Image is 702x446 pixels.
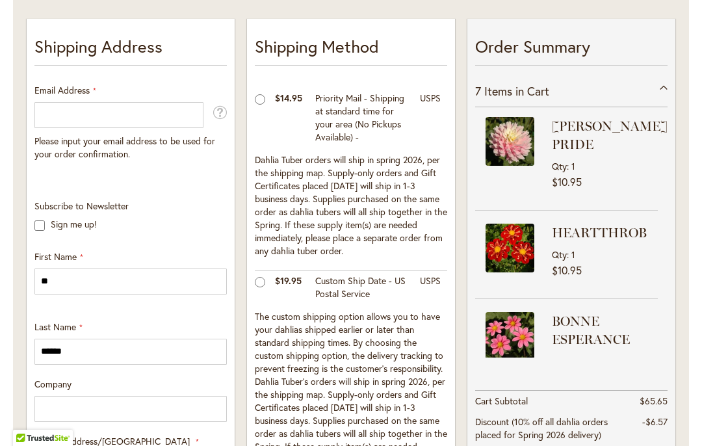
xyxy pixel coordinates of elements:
span: Please input your email address to be used for your order confirmation. [34,135,215,160]
td: USPS [413,270,447,307]
span: Discount (10% off all dahlia orders placed for Spring 2026 delivery) [475,415,608,441]
strong: [PERSON_NAME] PRIDE [552,117,668,153]
img: CHILSON'S PRIDE [486,117,534,166]
th: Cart Subtotal [475,390,630,412]
span: 1 [571,248,575,261]
iframe: Launch Accessibility Center [10,400,46,436]
td: Priority Mail - Shipping at standard time for your area (No Pickups Available) - [309,88,413,150]
span: Qty [552,248,567,261]
td: Custom Ship Date - US Postal Service [309,270,413,307]
span: 1 [571,160,575,172]
span: Email Address [34,84,90,96]
span: Company [34,378,71,390]
span: $10.95 [552,263,582,277]
span: Subscribe to Newsletter [34,200,129,212]
span: 7 [475,83,481,99]
img: BONNE ESPERANCE [486,312,534,361]
span: 1 [571,355,575,367]
span: Qty [552,355,567,367]
span: $19.95 [275,274,302,287]
span: -$6.57 [642,415,668,428]
span: $10.95 [552,175,582,189]
p: Order Summary [475,34,668,66]
p: Shipping Address [34,34,227,66]
span: Qty [552,160,567,172]
td: USPS [413,88,447,150]
label: Sign me up! [51,218,97,230]
span: $65.65 [640,395,668,407]
img: HEARTTHROB [486,224,534,272]
p: Shipping Method [255,34,447,66]
span: First Name [34,250,77,263]
span: $14.95 [275,92,302,104]
strong: BONNE ESPERANCE [552,312,655,348]
span: Last Name [34,321,76,333]
td: Dahlia Tuber orders will ship in spring 2026, per the shipping map. Supply-only orders and Gift C... [255,150,447,271]
span: Items in Cart [484,83,549,99]
strong: HEARTTHROB [552,224,655,242]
